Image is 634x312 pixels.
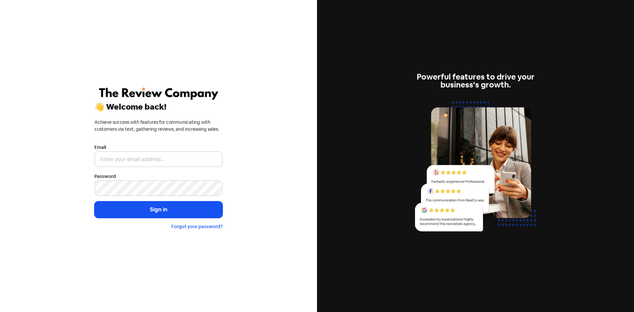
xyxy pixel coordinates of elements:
div: 👋 Welcome back! [94,103,223,111]
button: Sign in [94,201,223,218]
img: reviews [411,97,540,239]
div: Powerful features to drive your business's growth. [411,73,540,89]
input: Enter your email address... [94,151,223,167]
label: Password [94,173,116,180]
div: Achieve success with features for communicating with customers via text, gathering reviews, and i... [94,119,223,133]
a: Forgot your password? [171,224,223,229]
label: Email [94,144,106,151]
